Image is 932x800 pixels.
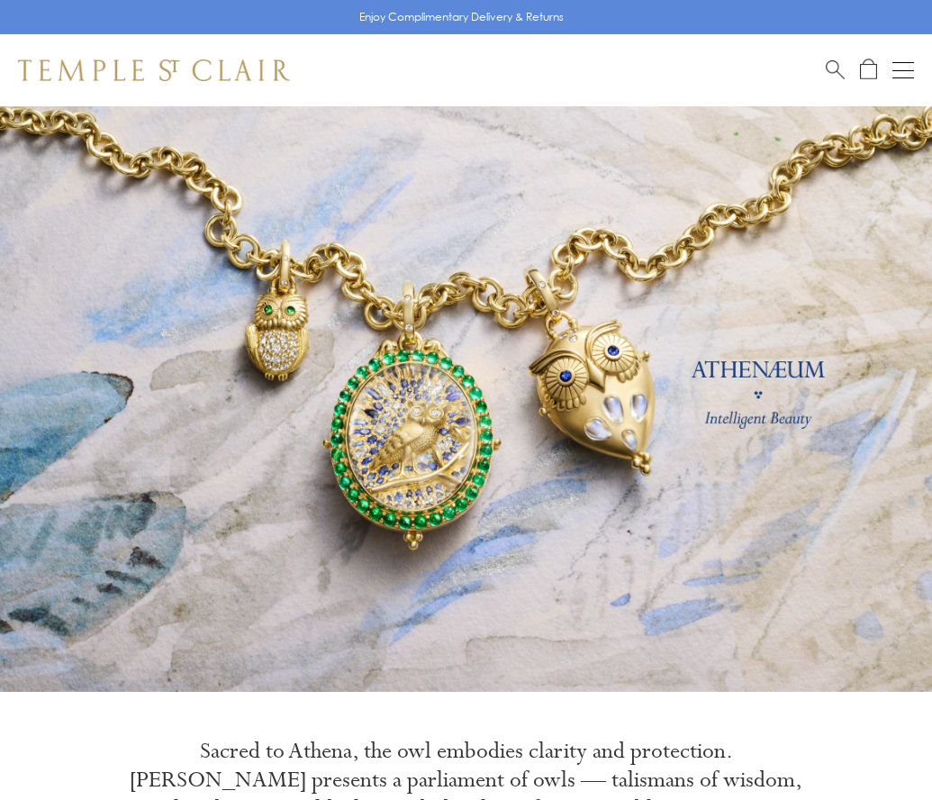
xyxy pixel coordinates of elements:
button: Open navigation [892,59,914,81]
img: Temple St. Clair [18,59,290,81]
a: Open Shopping Bag [860,59,877,81]
a: Search [826,59,845,81]
p: Enjoy Complimentary Delivery & Returns [359,8,564,26]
